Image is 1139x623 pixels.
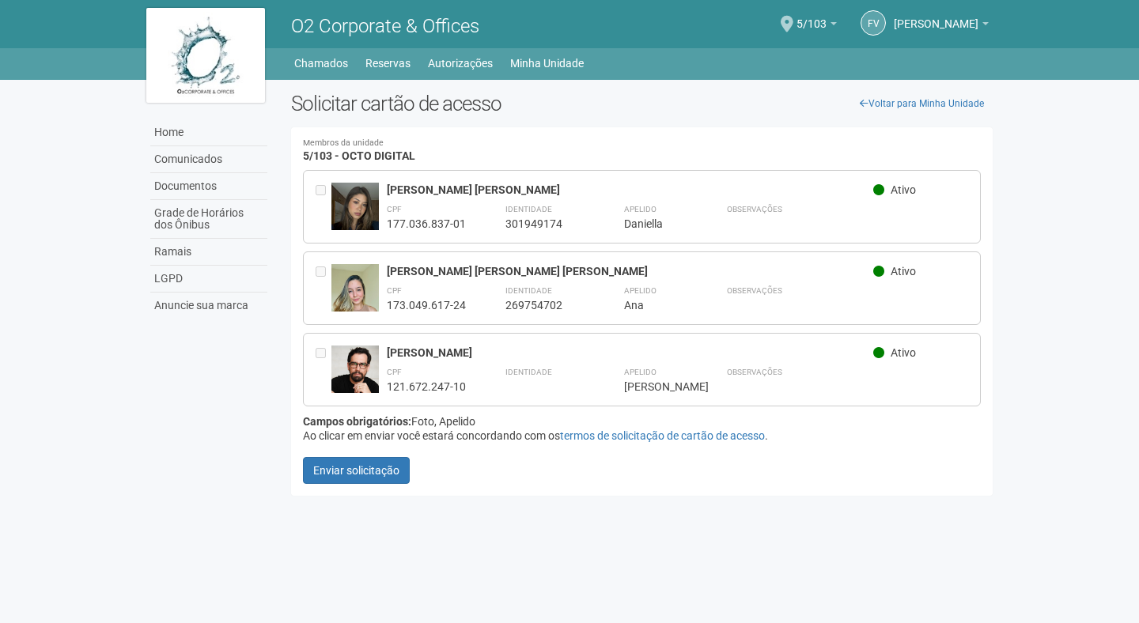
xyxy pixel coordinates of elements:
span: 5/103 [797,2,827,30]
strong: Observações [727,286,782,295]
a: Anuncie sua marca [150,293,267,319]
strong: Identidade [505,286,552,295]
strong: CPF [387,368,402,376]
img: user.jpg [331,345,379,393]
strong: Observações [727,368,782,376]
a: Reservas [365,52,411,74]
a: 5/103 [797,20,837,32]
strong: Observações [727,205,782,213]
div: Entre em contato com a Aministração para solicitar o cancelamento ou 2a via [316,345,331,394]
a: FV [861,10,886,36]
a: Comunicados [150,146,267,173]
strong: Apelido [624,205,657,213]
div: Ao clicar em enviar você estará concordando com os . [303,429,981,443]
strong: Identidade [505,368,552,376]
span: Ativo [891,346,916,359]
a: Chamados [294,52,348,74]
strong: Identidade [505,205,552,213]
span: Ativo [891,183,916,196]
div: [PERSON_NAME] [PERSON_NAME] [387,183,873,197]
a: Home [150,119,267,146]
img: logo.jpg [146,8,265,103]
strong: CPF [387,286,402,295]
div: 173.049.617-24 [387,298,466,312]
img: user.jpg [331,183,379,247]
small: Membros da unidade [303,139,981,148]
a: Documentos [150,173,267,200]
a: Ramais [150,239,267,266]
div: [PERSON_NAME] [PERSON_NAME] [PERSON_NAME] [387,264,873,278]
a: termos de solicitação de cartão de acesso [560,429,765,442]
a: Grade de Horários dos Ônibus [150,200,267,239]
strong: Apelido [624,368,657,376]
button: Enviar solicitação [303,457,410,484]
div: 301949174 [505,217,585,231]
span: Fernando Vieira Fontes [894,2,978,30]
div: Entre em contato com a Aministração para solicitar o cancelamento ou 2a via [316,183,331,231]
strong: Apelido [624,286,657,295]
span: O2 Corporate & Offices [291,15,479,37]
h2: Solicitar cartão de acesso [291,92,993,115]
a: Voltar para Minha Unidade [851,92,993,115]
a: Autorizações [428,52,493,74]
div: Daniella [624,217,687,231]
strong: CPF [387,205,402,213]
div: Entre em contato com a Aministração para solicitar o cancelamento ou 2a via [316,264,331,312]
span: Ativo [891,265,916,278]
a: LGPD [150,266,267,293]
div: 177.036.837-01 [387,217,466,231]
h4: 5/103 - OCTO DIGITAL [303,139,981,162]
div: 269754702 [505,298,585,312]
strong: Campos obrigatórios: [303,415,411,428]
a: Minha Unidade [510,52,584,74]
div: Foto, Apelido [303,414,981,429]
a: [PERSON_NAME] [894,20,989,32]
div: Ana [624,298,687,312]
img: user.jpg [331,264,379,327]
div: [PERSON_NAME] [624,379,687,394]
div: 121.672.247-10 [387,379,466,394]
div: [PERSON_NAME] [387,345,873,360]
